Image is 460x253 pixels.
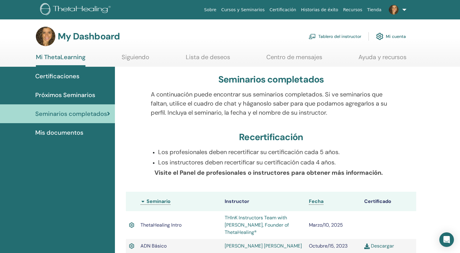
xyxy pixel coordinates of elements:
img: default.jpg [36,27,55,46]
h3: Recertificación [239,132,303,143]
a: Tablero del instructor [309,30,361,43]
b: Visite el Panel de profesionales o instructores para obtener más información. [154,169,383,177]
p: Los profesionales deben recertificar su certificación cada 5 años. [158,147,391,157]
img: cog.svg [376,31,383,42]
a: Lista de deseos [186,53,230,65]
h3: My Dashboard [58,31,120,42]
th: Instructor [222,192,306,211]
a: Centro de mensajes [266,53,322,65]
a: Mi ThetaLearning [36,53,85,67]
h3: Seminarios completados [218,74,324,85]
span: ADN Básico [140,243,167,249]
img: Active Certificate [129,221,134,229]
a: Certificación [267,4,299,15]
a: [PERSON_NAME] [PERSON_NAME] [225,243,302,249]
a: Tienda [365,4,384,15]
th: Certificado [361,192,416,211]
p: A continuación puede encontrar sus seminarios completados. Si ve seminarios que faltan, utilice e... [151,90,391,117]
span: Certificaciones [35,72,79,81]
a: Descargar [364,243,394,249]
img: logo.png [40,3,113,17]
img: default.jpg [389,5,399,15]
span: Mis documentos [35,128,83,137]
a: Mi cuenta [376,30,406,43]
div: Open Intercom Messenger [439,232,454,247]
p: Los instructores deben recertificar su certificación cada 4 años. [158,158,391,167]
a: Historias de éxito [299,4,341,15]
span: ThetaHealing Intro [140,222,182,228]
img: Active Certificate [129,242,134,250]
a: Fecha [309,198,323,205]
a: Sobre [202,4,219,15]
span: Próximos Seminarios [35,90,95,100]
a: Cursos y Seminarios [219,4,267,15]
img: chalkboard-teacher.svg [309,34,316,39]
img: download.svg [364,244,370,249]
span: Seminarios completados [35,109,107,118]
a: Ayuda y recursos [358,53,406,65]
a: Recursos [341,4,365,15]
a: Siguiendo [122,53,149,65]
a: THInK Instructors Team with [PERSON_NAME], Founder of ThetaHealing® [225,214,289,235]
td: Marzo/10, 2025 [306,211,361,239]
td: Octubre/15, 2023 [306,239,361,253]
